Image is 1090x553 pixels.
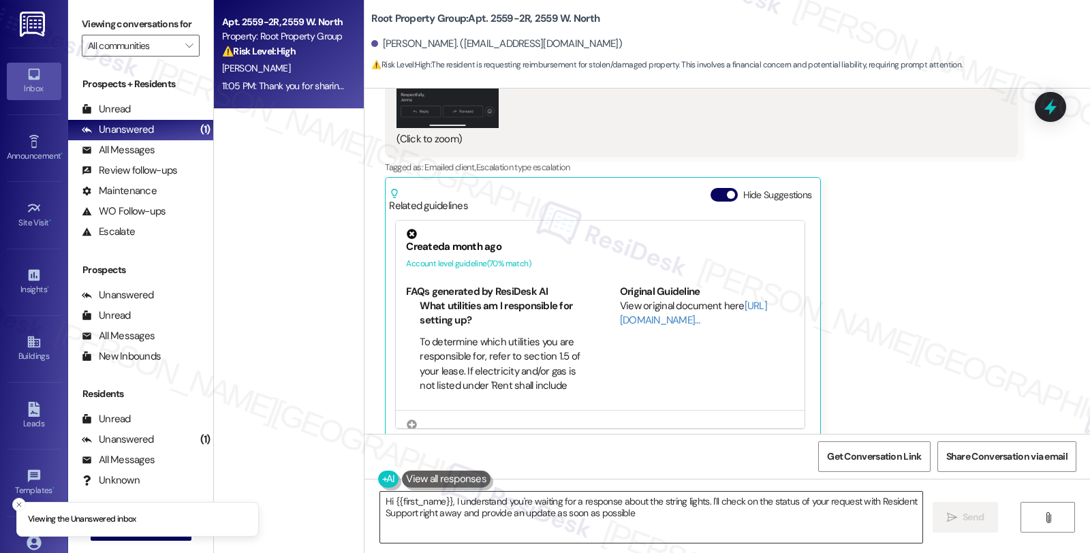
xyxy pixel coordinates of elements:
[88,35,178,57] input: All communities
[963,510,984,524] span: Send
[7,197,61,234] a: Site Visit •
[52,484,54,493] span: •
[389,188,468,213] div: Related guidelines
[371,59,430,70] strong: ⚠️ Risk Level: High
[620,299,767,327] a: [URL][DOMAIN_NAME]…
[82,329,155,343] div: All Messages
[68,263,213,277] div: Prospects
[82,288,154,302] div: Unanswered
[222,62,290,74] span: [PERSON_NAME]
[420,335,581,423] li: To determine which utilities you are responsible for, refer to section 1.5 of your lease. If elec...
[7,464,61,501] a: Templates •
[82,163,177,178] div: Review follow-ups
[620,285,700,298] b: Original Guideline
[222,29,348,44] div: Property: Root Property Group
[82,184,157,198] div: Maintenance
[82,123,154,137] div: Unanswered
[406,285,548,298] b: FAQs generated by ResiDesk AI
[7,398,61,434] a: Leads
[82,225,135,239] div: Escalate
[937,441,1076,472] button: Share Conversation via email
[933,502,999,533] button: Send
[82,453,155,467] div: All Messages
[7,330,61,367] a: Buildings
[406,257,794,271] div: Account level guideline ( 70 % match)
[1043,512,1053,523] i: 
[82,349,161,364] div: New Inbounds
[222,80,842,92] div: 11:05 PM: Thank you for sharing the screenshot. I'll follow up for you and will let you know when...
[620,299,795,328] div: View original document here
[420,299,581,328] li: What utilities am I responsible for setting up?
[82,102,131,116] div: Unread
[82,412,131,426] div: Unread
[827,449,921,464] span: Get Conversation Link
[406,240,794,254] div: Created a month ago
[68,387,213,401] div: Residents
[82,143,155,157] div: All Messages
[946,449,1068,464] span: Share Conversation via email
[385,157,1017,177] div: Tagged as:
[197,429,214,450] div: (1)
[47,283,49,292] span: •
[82,14,200,35] label: Viewing conversations for
[743,188,812,202] label: Hide Suggestions
[424,161,476,173] span: Emailed client ,
[68,77,213,91] div: Prospects + Residents
[371,12,599,26] b: Root Property Group: Apt. 2559-2R, 2559 W. North
[476,161,570,173] span: Escalation type escalation
[7,63,61,99] a: Inbox
[82,473,140,488] div: Unknown
[28,513,136,526] p: Viewing the Unanswered inbox
[82,204,166,219] div: WO Follow-ups
[947,512,957,523] i: 
[380,492,922,543] textarea: Hi {{first_name}}, I understand you're waiting for a response about the string lights. I'll check on
[82,309,131,323] div: Unread
[12,498,26,511] button: Close toast
[197,119,214,140] div: (1)
[49,216,51,225] span: •
[222,15,348,29] div: Apt. 2559-2R, 2559 W. North
[222,45,296,57] strong: ⚠️ Risk Level: High
[7,264,61,300] a: Insights •
[185,40,193,51] i: 
[20,12,48,37] img: ResiDesk Logo
[371,58,962,72] span: : The resident is requesting reimbursement for stolen/damaged property. This involves a financial...
[61,149,63,159] span: •
[818,441,930,472] button: Get Conversation Link
[82,432,154,447] div: Unanswered
[396,132,995,146] div: (Click to zoom)
[371,37,622,51] div: [PERSON_NAME]. ([EMAIL_ADDRESS][DOMAIN_NAME])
